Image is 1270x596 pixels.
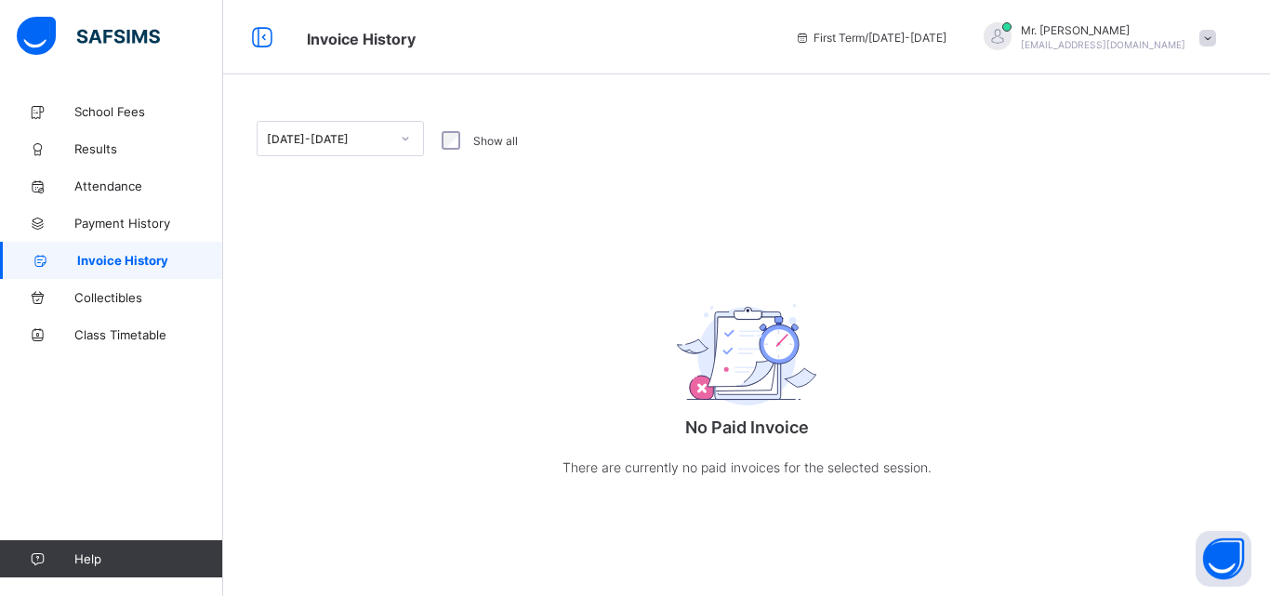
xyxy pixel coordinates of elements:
span: [EMAIL_ADDRESS][DOMAIN_NAME] [1021,39,1185,50]
button: Open asap [1196,531,1251,587]
span: Help [74,551,222,566]
span: Payment History [74,216,223,231]
span: Collectibles [74,290,223,305]
label: Show all [473,134,518,148]
span: School Fees [307,30,416,48]
span: Invoice History [77,253,223,268]
span: Results [74,141,223,156]
p: No Paid Invoice [561,417,933,437]
div: Mr.Jeffrey [965,22,1225,53]
img: safsims [17,17,160,56]
span: session/term information [795,31,946,45]
span: School Fees [74,104,223,119]
img: empty_exam.25ac31c7e64bfa8fcc0a6b068b22d071.svg [677,304,816,405]
div: No Paid Invoice [561,253,933,516]
p: There are currently no paid invoices for the selected session. [561,456,933,479]
div: [DATE]-[DATE] [267,132,390,146]
span: Mr. [PERSON_NAME] [1021,23,1185,37]
span: Class Timetable [74,327,223,342]
span: Attendance [74,179,223,193]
